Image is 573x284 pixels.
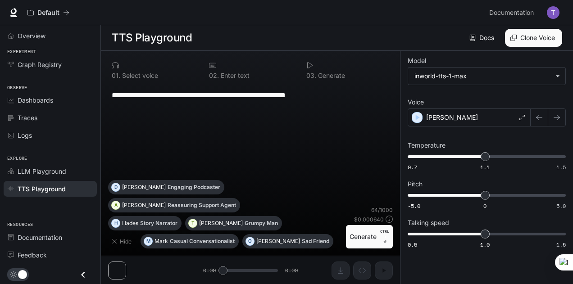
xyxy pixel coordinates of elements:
div: O [246,234,254,248]
div: M [144,234,152,248]
button: User avatar [544,4,562,22]
a: Overview [4,28,97,44]
p: Voice [408,99,424,105]
div: inworld-tts-1-max [408,68,565,85]
button: GenerateCTRL +⏎ [346,225,393,248]
p: Grumpy Man [245,221,278,226]
p: Select voice [120,72,158,79]
span: 0.7 [408,163,417,171]
span: -5.0 [408,202,420,210]
span: 0 [483,202,487,210]
p: Sad Friend [302,239,329,244]
span: Feedback [18,250,47,260]
span: 5.0 [556,202,566,210]
button: Hide [108,234,137,248]
a: Feedback [4,247,97,263]
p: [PERSON_NAME] [199,221,243,226]
span: Documentation [489,7,534,18]
span: 1.5 [556,241,566,248]
span: Overview [18,31,45,41]
a: Docs [468,29,498,47]
p: Generate [316,72,345,79]
p: [PERSON_NAME] [122,203,166,208]
span: Dashboards [18,95,53,105]
div: H [112,216,120,230]
span: Logs [18,131,32,140]
h1: TTS Playground [112,29,192,47]
button: Close drawer [73,266,93,284]
p: [PERSON_NAME] [122,185,166,190]
div: A [112,198,120,212]
p: Mark [155,239,168,244]
a: Dashboards [4,92,97,108]
p: Pitch [408,181,423,187]
p: 0 1 . [112,72,120,79]
a: Logs [4,127,97,143]
div: D [112,180,120,194]
button: All workspaces [23,4,73,22]
a: TTS Playground [4,181,97,197]
a: Graph Registry [4,57,97,72]
span: Traces [18,113,37,122]
button: A[PERSON_NAME]Reassuring Support Agent [108,198,240,212]
button: MMarkCasual Conversationalist [141,234,239,248]
p: Default [37,9,59,17]
button: O[PERSON_NAME]Sad Friend [242,234,333,248]
p: ⏎ [380,229,389,245]
button: HHadesStory Narrator [108,216,182,230]
p: [PERSON_NAME] [426,113,478,122]
span: 1.1 [480,163,490,171]
a: LLM Playground [4,163,97,179]
p: Enter text [219,72,250,79]
p: Hades [122,221,138,226]
p: CTRL + [380,229,389,239]
span: 1.5 [556,163,566,171]
span: TTS Playground [18,184,66,194]
p: [PERSON_NAME] [256,239,300,244]
p: 0 2 . [209,72,219,79]
span: 1.0 [480,241,490,248]
p: Engaging Podcaster [168,185,220,190]
span: Dark mode toggle [18,269,27,279]
div: inworld-tts-1-max [414,72,551,81]
button: Clone Voice [505,29,562,47]
p: Talking speed [408,220,449,226]
p: Model [408,58,426,64]
p: 0 3 . [306,72,316,79]
span: Graph Registry [18,60,62,69]
span: 0.5 [408,241,417,248]
button: T[PERSON_NAME]Grumpy Man [185,216,282,230]
a: Documentation [486,4,541,22]
p: Temperature [408,142,446,149]
p: Casual Conversationalist [170,239,235,244]
a: Documentation [4,230,97,245]
p: Story Narrator [140,221,177,226]
span: Documentation [18,233,62,242]
img: User avatar [547,6,559,19]
span: LLM Playground [18,167,66,176]
p: Reassuring Support Agent [168,203,236,208]
button: D[PERSON_NAME]Engaging Podcaster [108,180,224,194]
div: T [189,216,197,230]
a: Traces [4,110,97,126]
